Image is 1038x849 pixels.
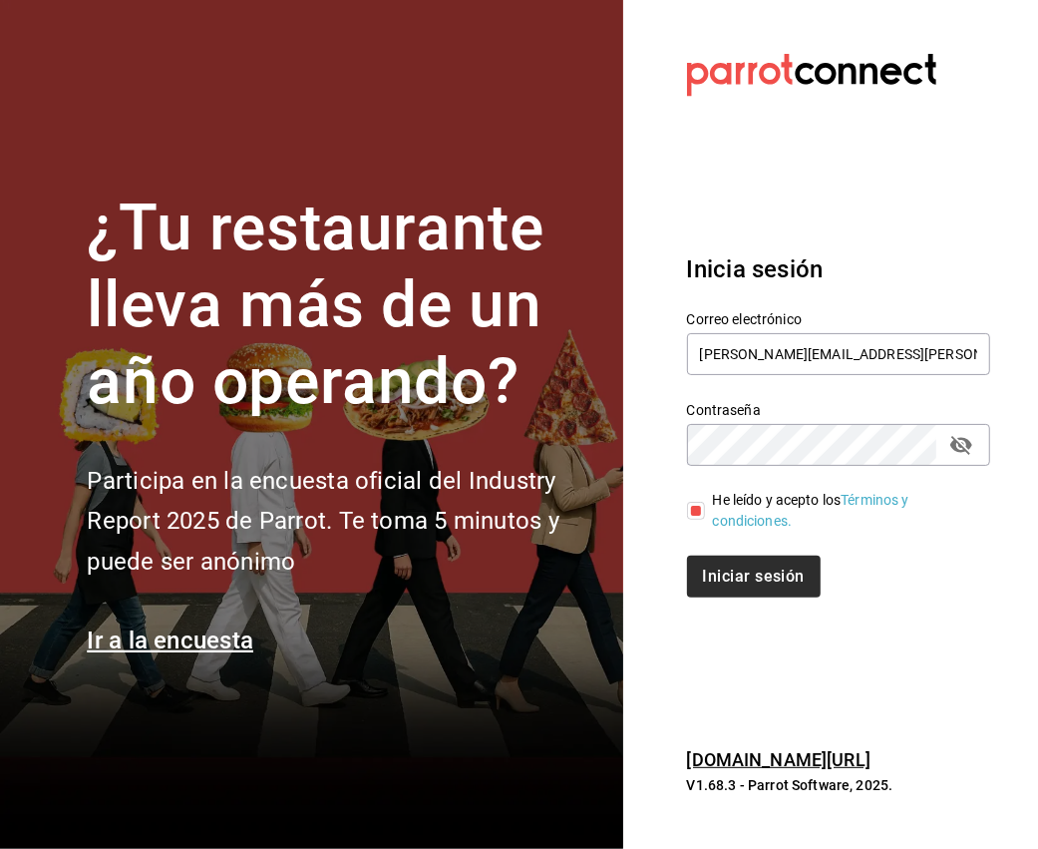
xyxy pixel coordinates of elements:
[687,556,821,598] button: Iniciar sesión
[713,490,975,532] div: He leído y acepto los
[687,333,991,375] input: Ingresa tu correo electrónico
[687,251,990,287] h3: Inicia sesión
[87,191,598,420] h1: ¿Tu restaurante lleva más de un año operando?
[687,775,990,795] p: V1.68.3 - Parrot Software, 2025.
[87,461,598,583] h2: Participa en la encuesta oficial del Industry Report 2025 de Parrot. Te toma 5 minutos y puede se...
[687,404,991,418] label: Contraseña
[687,313,991,327] label: Correo electrónico
[87,627,253,654] a: Ir a la encuesta
[687,749,870,770] a: [DOMAIN_NAME][URL]
[944,428,978,462] button: passwordField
